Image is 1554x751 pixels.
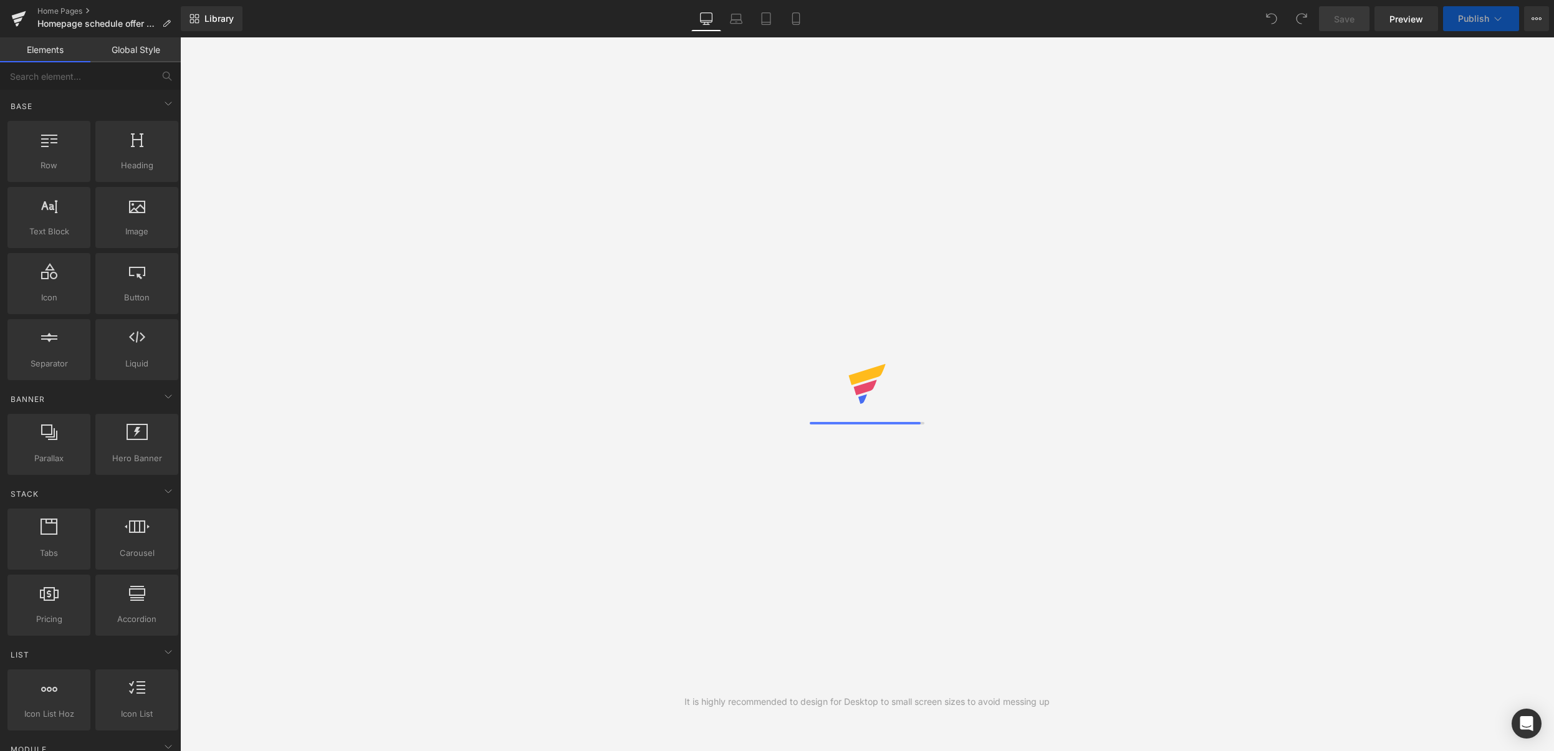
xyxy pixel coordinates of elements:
[751,6,781,31] a: Tablet
[37,6,181,16] a: Home Pages
[99,707,175,720] span: Icon List
[1524,6,1549,31] button: More
[9,649,31,661] span: List
[1458,14,1489,24] span: Publish
[99,547,175,560] span: Carousel
[99,613,175,626] span: Accordion
[691,6,721,31] a: Desktop
[721,6,751,31] a: Laptop
[11,357,87,370] span: Separator
[1334,12,1355,26] span: Save
[1512,709,1542,739] div: Open Intercom Messenger
[11,547,87,560] span: Tabs
[1389,12,1423,26] span: Preview
[11,707,87,720] span: Icon List Hoz
[181,6,242,31] a: New Library
[11,159,87,172] span: Row
[1374,6,1438,31] a: Preview
[99,452,175,465] span: Hero Banner
[90,37,181,62] a: Global Style
[11,613,87,626] span: Pricing
[99,357,175,370] span: Liquid
[9,393,46,405] span: Banner
[99,291,175,304] span: Button
[11,225,87,238] span: Text Block
[11,452,87,465] span: Parallax
[9,488,40,500] span: Stack
[99,225,175,238] span: Image
[9,100,34,112] span: Base
[37,19,157,29] span: Homepage schedule offer 8/26
[204,13,234,24] span: Library
[1259,6,1284,31] button: Undo
[781,6,811,31] a: Mobile
[1289,6,1314,31] button: Redo
[99,159,175,172] span: Heading
[1443,6,1519,31] button: Publish
[11,291,87,304] span: Icon
[684,695,1050,709] div: It is highly recommended to design for Desktop to small screen sizes to avoid messing up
